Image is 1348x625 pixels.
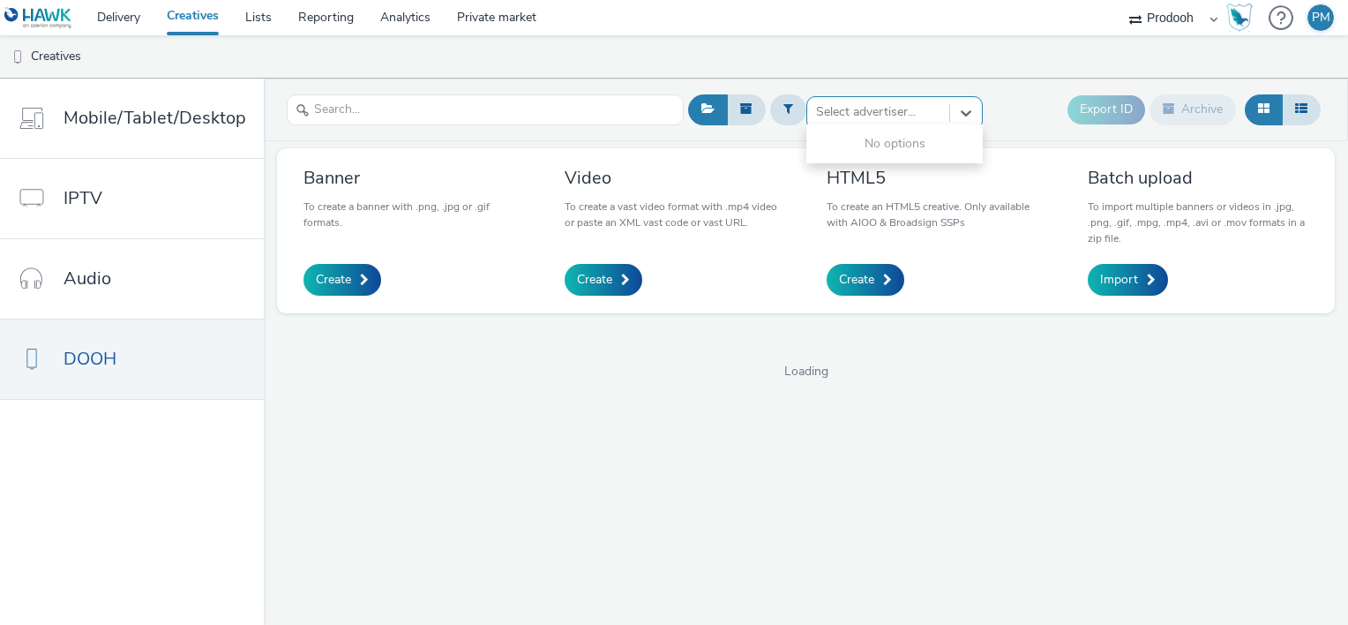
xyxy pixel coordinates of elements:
[4,7,72,29] img: undefined Logo
[1150,94,1236,124] button: Archive
[1088,264,1168,296] a: Import
[577,271,612,289] span: Create
[1100,271,1138,289] span: Import
[1226,4,1253,32] img: Hawk Academy
[64,185,102,211] span: IPTV
[64,266,111,291] span: Audio
[827,166,1047,190] h3: HTML5
[303,264,381,296] a: Create
[9,49,26,66] img: dooh
[303,166,524,190] h3: Banner
[264,363,1348,380] span: Loading
[1245,94,1283,124] button: Grid
[316,271,351,289] span: Create
[64,346,116,372] span: DOOH
[827,264,904,296] a: Create
[565,166,785,190] h3: Video
[1067,95,1145,124] button: Export ID
[1088,199,1308,246] p: To import multiple banners or videos in .jpg, .png, .gif, .mpg, .mp4, .avi or .mov formats in a z...
[64,105,246,131] span: Mobile/Tablet/Desktop
[1088,166,1308,190] h3: Batch upload
[1226,4,1260,32] a: Hawk Academy
[839,271,874,289] span: Create
[287,94,684,125] input: Search...
[565,264,642,296] a: Create
[827,199,1047,230] p: To create an HTML5 creative. Only available with AIOO & Broadsign SSPs
[806,128,983,160] div: No options
[1312,4,1330,31] div: PM
[303,199,524,230] p: To create a banner with .png, .jpg or .gif formats.
[1282,94,1321,124] button: Table
[565,199,785,230] p: To create a vast video format with .mp4 video or paste an XML vast code or vast URL.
